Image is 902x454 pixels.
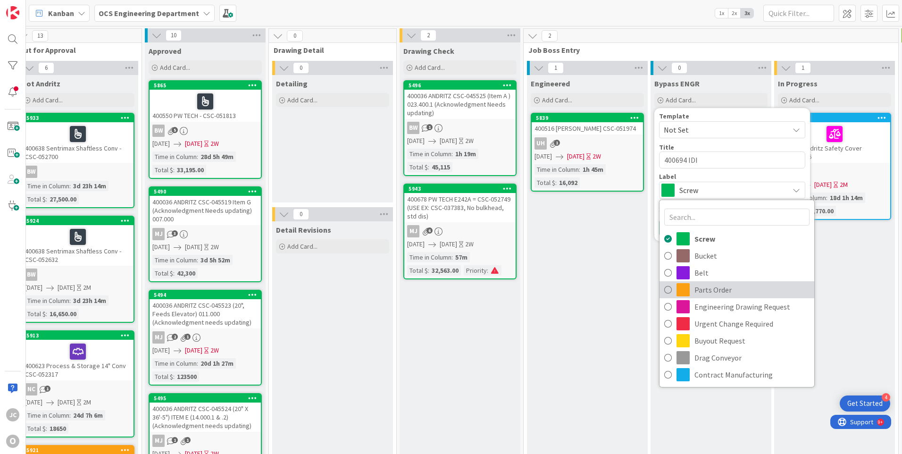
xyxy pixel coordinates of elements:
[150,403,261,432] div: 400036 ANDRITZ CSC-045524 (20" X 36'-5") ITEM E (14.000.1 & .2) (Acknowledgment needs updating)
[150,90,261,122] div: 400550 PW TECH - CSC-051813
[6,435,19,448] div: O
[44,386,50,392] span: 1
[198,358,236,369] div: 20d 1h 27m
[71,295,109,306] div: 3d 23h 14m
[152,345,170,355] span: [DATE]
[664,124,782,136] span: Not Set
[404,81,516,119] div: 5496400036 ANDRITZ CSC-045525 (Item A ) 023.400.1 (Acknowledgment Needs updating)
[542,96,572,104] span: Add Card...
[150,331,261,344] div: MJ
[557,177,580,188] div: 16,092
[83,397,91,407] div: 2M
[150,394,261,403] div: 5495
[407,252,451,262] div: Time in Column
[22,340,134,380] div: 400623 Process & Storage 14" Conv CSC-052317
[150,299,261,328] div: 400036 ANDRITZ CSC-045523 (20", Feeds Elevator) 011.000 (Acknowledgment needs updating)
[58,397,75,407] span: [DATE]
[451,149,453,159] span: :
[404,185,516,222] div: 5943400678 PW TECH E242A = CSC-052749 (USE EX: CSC-037383, No bulkhead, std dis)
[150,125,261,137] div: BW
[741,8,753,18] span: 3x
[763,5,834,22] input: Quick Filter...
[150,187,261,196] div: 5490
[22,166,134,178] div: BW
[659,151,805,168] textarea: 400694 IDI
[33,96,63,104] span: Add Card...
[407,265,428,276] div: Total $
[847,399,883,408] div: Get Started
[660,315,814,332] a: Urgent Change Required
[25,166,37,178] div: BW
[287,242,317,251] span: Add Card...
[166,30,182,41] span: 10
[69,410,71,420] span: :
[71,181,109,191] div: 3d 23h 14m
[659,113,689,119] span: Template
[804,206,836,216] div: $7,770.00
[840,395,890,412] div: Open Get Started checklist, remaining modules: 4
[185,345,202,355] span: [DATE]
[25,269,37,281] div: BW
[152,435,165,447] div: MJ
[660,247,814,264] a: Bucket
[25,410,69,420] div: Time in Column
[795,62,811,74] span: 1
[173,268,175,278] span: :
[198,151,236,162] div: 28d 5h 49m
[694,351,810,365] span: Drag Conveyor
[535,151,552,161] span: [DATE]
[429,265,461,276] div: 32,563.00
[536,115,643,121] div: 5839
[46,194,47,204] span: :
[671,62,687,74] span: 0
[48,8,74,19] span: Kanban
[25,309,46,319] div: Total $
[47,309,79,319] div: 16,650.00
[287,96,317,104] span: Add Card...
[173,371,175,382] span: :
[184,334,191,340] span: 1
[154,395,261,402] div: 5495
[660,332,814,349] a: Buyout Request
[71,410,105,420] div: 24d 7h 6m
[6,408,19,421] div: JC
[487,265,488,276] span: :
[293,62,309,74] span: 0
[22,114,134,163] div: 5933400638 Sentrimax Shaftless Conv - CSC-052700
[69,295,71,306] span: :
[26,332,134,339] div: 5913
[694,283,810,297] span: Parts Order
[184,437,191,443] span: 1
[654,79,700,88] span: Bypass ENGR
[150,394,261,432] div: 5495400036 ANDRITZ CSC-045524 (20" X 36'-5") ITEM E (14.000.1 & .2) (Acknowledgment needs updating)
[660,298,814,315] a: Engineering Drawing Request
[69,181,71,191] span: :
[47,423,68,434] div: 18650
[664,209,810,226] input: Search...
[154,188,261,195] div: 5490
[407,122,419,134] div: BW
[465,136,474,146] div: 2W
[22,217,134,225] div: 5924
[19,45,130,55] span: Out for Approval
[407,136,425,146] span: [DATE]
[660,281,814,298] a: Parts Order
[172,437,178,443] span: 1
[404,122,516,134] div: BW
[22,269,134,281] div: BW
[532,114,643,122] div: 5839
[210,345,219,355] div: 2W
[778,79,818,88] span: In Progress
[152,358,197,369] div: Time in Column
[404,193,516,222] div: 400678 PW TECH E242A = CSC-052749 (USE EX: CSC-037383, No bulkhead, std dis)
[22,331,134,380] div: 5913400623 Process & Storage 14" Conv CSC-052317
[197,151,198,162] span: :
[666,96,696,104] span: Add Card...
[404,225,516,237] div: MJ
[22,225,134,266] div: 400638 Sentrimax Shaftless Conv - CSC-052632
[287,30,303,42] span: 0
[26,218,134,224] div: 5924
[154,292,261,298] div: 5494
[580,164,606,175] div: 1h 45m
[593,151,601,161] div: 2W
